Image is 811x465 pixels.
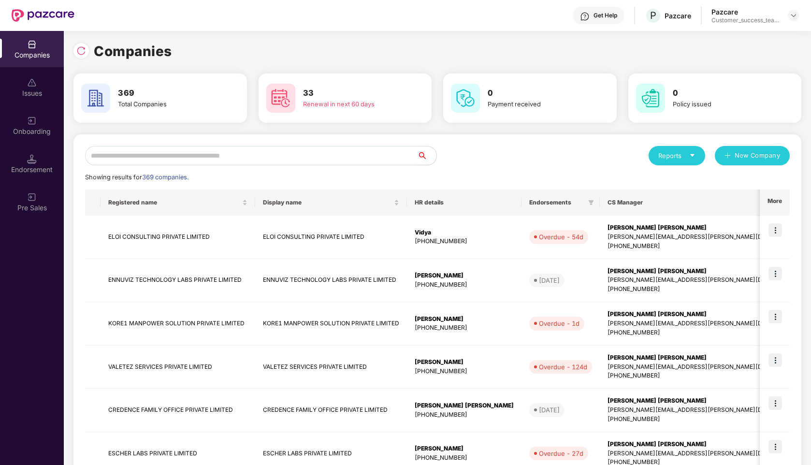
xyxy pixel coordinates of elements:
div: Overdue - 27d [539,449,583,458]
div: [PERSON_NAME][EMAIL_ADDRESS][PERSON_NAME][DOMAIN_NAME] [608,276,803,285]
span: Endorsements [529,199,584,206]
th: Display name [255,189,407,216]
div: Payment received [488,100,590,109]
img: svg+xml;base64,PHN2ZyB4bWxucz0iaHR0cDovL3d3dy53My5vcmcvMjAwMC9zdmciIHdpZHRoPSI2MCIgaGVpZ2h0PSI2MC... [266,84,295,113]
div: [PERSON_NAME] [PERSON_NAME] [608,396,803,406]
img: svg+xml;base64,PHN2ZyB4bWxucz0iaHR0cDovL3d3dy53My5vcmcvMjAwMC9zdmciIHdpZHRoPSI2MCIgaGVpZ2h0PSI2MC... [81,84,110,113]
img: svg+xml;base64,PHN2ZyB3aWR0aD0iMTQuNSIgaGVpZ2h0PSIxNC41IiB2aWV3Qm94PSIwIDAgMTYgMTYiIGZpbGw9Im5vbm... [27,154,37,164]
h1: Companies [94,41,172,62]
td: VALETEZ SERVICES PRIVATE LIMITED [101,346,255,389]
div: [PHONE_NUMBER] [415,453,514,463]
div: Overdue - 124d [539,362,587,372]
div: Customer_success_team_lead [711,16,779,24]
img: svg+xml;base64,PHN2ZyBpZD0iRHJvcGRvd24tMzJ4MzIiIHhtbG5zPSJodHRwOi8vd3d3LnczLm9yZy8yMDAwL3N2ZyIgd2... [790,12,797,19]
h3: 369 [118,87,220,100]
button: plusNew Company [715,146,790,165]
div: Get Help [594,12,617,19]
span: P [650,10,656,21]
span: Showing results for [85,174,188,181]
div: [PHONE_NUMBER] [608,415,803,424]
div: [PHONE_NUMBER] [415,323,514,333]
img: icon [768,353,782,367]
span: Registered name [108,199,240,206]
div: [PERSON_NAME] [415,358,514,367]
span: 369 companies. [142,174,188,181]
img: icon [768,267,782,280]
div: Overdue - 1d [539,319,579,328]
div: Total Companies [118,100,220,109]
div: [PHONE_NUMBER] [415,410,514,420]
div: [PERSON_NAME] [415,444,514,453]
div: [PERSON_NAME][EMAIL_ADDRESS][PERSON_NAME][DOMAIN_NAME] [608,406,803,415]
td: ELOI CONSULTING PRIVATE LIMITED [101,216,255,259]
div: Renewal in next 60 days [303,100,405,109]
div: Overdue - 54d [539,232,583,242]
span: CS Manager [608,199,796,206]
h3: 0 [488,87,590,100]
img: svg+xml;base64,PHN2ZyBpZD0iQ29tcGFuaWVzIiB4bWxucz0iaHR0cDovL3d3dy53My5vcmcvMjAwMC9zdmciIHdpZHRoPS... [27,40,37,49]
div: [PERSON_NAME][EMAIL_ADDRESS][PERSON_NAME][DOMAIN_NAME] [608,319,803,328]
th: Registered name [101,189,255,216]
img: svg+xml;base64,PHN2ZyB3aWR0aD0iMjAiIGhlaWdodD0iMjAiIHZpZXdCb3g9IjAgMCAyMCAyMCIgZmlsbD0ibm9uZSIgeG... [27,116,37,126]
img: svg+xml;base64,PHN2ZyBpZD0iUmVsb2FkLTMyeDMyIiB4bWxucz0iaHR0cDovL3d3dy53My5vcmcvMjAwMC9zdmciIHdpZH... [76,46,86,56]
div: [PERSON_NAME][EMAIL_ADDRESS][PERSON_NAME][DOMAIN_NAME] [608,449,803,458]
span: filter [588,200,594,205]
img: svg+xml;base64,PHN2ZyB4bWxucz0iaHR0cDovL3d3dy53My5vcmcvMjAwMC9zdmciIHdpZHRoPSI2MCIgaGVpZ2h0PSI2MC... [451,84,480,113]
div: [DATE] [539,276,560,285]
img: icon [768,396,782,410]
div: [PERSON_NAME] [PERSON_NAME] [415,401,514,410]
div: [PERSON_NAME] [415,271,514,280]
button: search [417,146,437,165]
span: Display name [263,199,392,206]
div: Reports [658,151,695,160]
div: Pazcare [711,7,779,16]
div: [PERSON_NAME] [PERSON_NAME] [608,310,803,319]
div: [PERSON_NAME] [PERSON_NAME] [608,353,803,363]
span: filter [586,197,596,208]
div: [PERSON_NAME] [PERSON_NAME] [608,440,803,449]
td: VALETEZ SERVICES PRIVATE LIMITED [255,346,407,389]
span: caret-down [689,152,695,159]
div: [PERSON_NAME][EMAIL_ADDRESS][PERSON_NAME][DOMAIN_NAME] [608,363,803,372]
div: [PHONE_NUMBER] [415,280,514,290]
h3: 0 [673,87,775,100]
td: CREDENCE FAMILY OFFICE PRIVATE LIMITED [101,389,255,432]
div: [PHONE_NUMBER] [608,285,803,294]
div: [PERSON_NAME] [PERSON_NAME] [608,223,803,232]
img: icon [768,310,782,323]
div: [PERSON_NAME] [PERSON_NAME] [608,267,803,276]
div: Pazcare [665,11,691,20]
div: [PHONE_NUMBER] [415,237,514,246]
h3: 33 [303,87,405,100]
th: More [760,189,790,216]
td: KORE1 MANPOWER SOLUTION PRIVATE LIMITED [101,302,255,346]
div: [PHONE_NUMBER] [608,371,803,380]
td: ENNUVIZ TECHNOLOGY LABS PRIVATE LIMITED [255,259,407,303]
span: plus [724,152,731,160]
div: [PHONE_NUMBER] [608,328,803,337]
img: New Pazcare Logo [12,9,74,22]
td: ENNUVIZ TECHNOLOGY LABS PRIVATE LIMITED [101,259,255,303]
td: CREDENCE FAMILY OFFICE PRIVATE LIMITED [255,389,407,432]
div: Vidya [415,228,514,237]
td: KORE1 MANPOWER SOLUTION PRIVATE LIMITED [255,302,407,346]
img: svg+xml;base64,PHN2ZyBpZD0iSXNzdWVzX2Rpc2FibGVkIiB4bWxucz0iaHR0cDovL3d3dy53My5vcmcvMjAwMC9zdmciIH... [27,78,37,87]
img: svg+xml;base64,PHN2ZyB3aWR0aD0iMjAiIGhlaWdodD0iMjAiIHZpZXdCb3g9IjAgMCAyMCAyMCIgZmlsbD0ibm9uZSIgeG... [27,192,37,202]
div: [DATE] [539,405,560,415]
div: [PERSON_NAME][EMAIL_ADDRESS][PERSON_NAME][DOMAIN_NAME] [608,232,803,242]
span: New Company [735,151,781,160]
div: [PERSON_NAME] [415,315,514,324]
td: ELOI CONSULTING PRIVATE LIMITED [255,216,407,259]
img: svg+xml;base64,PHN2ZyB4bWxucz0iaHR0cDovL3d3dy53My5vcmcvMjAwMC9zdmciIHdpZHRoPSI2MCIgaGVpZ2h0PSI2MC... [636,84,665,113]
span: search [417,152,436,160]
div: [PHONE_NUMBER] [608,242,803,251]
img: icon [768,440,782,453]
th: HR details [407,189,521,216]
img: icon [768,223,782,237]
img: svg+xml;base64,PHN2ZyBpZD0iSGVscC0zMngzMiIgeG1sbnM9Imh0dHA6Ly93d3cudzMub3JnLzIwMDAvc3ZnIiB3aWR0aD... [580,12,590,21]
div: Policy issued [673,100,775,109]
div: [PHONE_NUMBER] [415,367,514,376]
